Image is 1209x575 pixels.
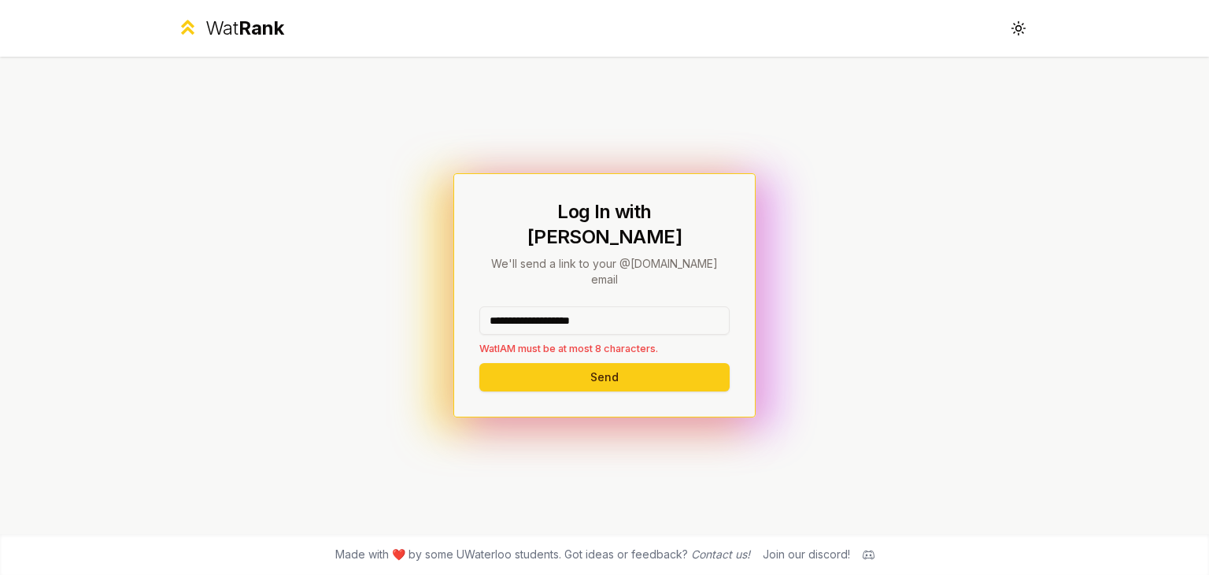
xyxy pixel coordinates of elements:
span: Made with ❤️ by some UWaterloo students. Got ideas or feedback? [335,547,750,562]
a: Contact us! [691,547,750,561]
div: Join our discord! [763,547,850,562]
p: WatIAM must be at most 8 characters. [479,341,730,356]
a: WatRank [176,16,284,41]
span: Rank [238,17,284,39]
p: We'll send a link to your @[DOMAIN_NAME] email [479,256,730,287]
div: Wat [205,16,284,41]
button: Send [479,363,730,391]
h1: Log In with [PERSON_NAME] [479,199,730,250]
